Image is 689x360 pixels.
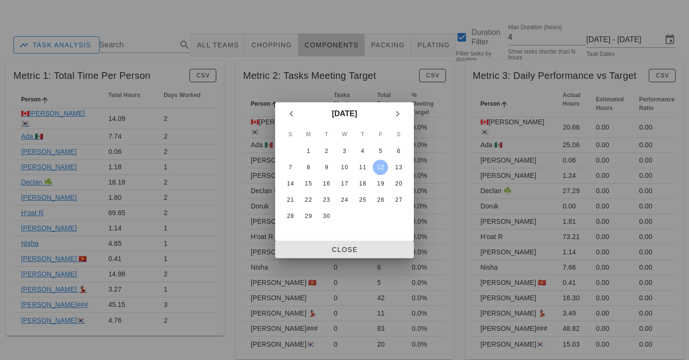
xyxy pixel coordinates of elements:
div: 17 [337,180,352,187]
th: T [318,126,335,142]
div: 11 [355,164,370,171]
button: 1 [301,143,316,159]
div: 6 [391,148,406,154]
button: 7 [283,160,298,175]
button: 29 [301,208,316,224]
span: Close [283,246,406,253]
div: 30 [319,213,334,219]
th: F [372,126,389,142]
div: 28 [283,213,298,219]
button: 10 [337,160,352,175]
div: 3 [337,148,352,154]
button: 21 [283,192,298,207]
button: 4 [355,143,370,159]
button: 25 [355,192,370,207]
div: 14 [283,180,298,187]
div: 8 [301,164,316,171]
button: [DATE] [328,104,361,123]
button: 15 [301,176,316,191]
div: 12 [373,164,388,171]
button: 13 [391,160,406,175]
div: 16 [319,180,334,187]
button: 23 [319,192,334,207]
div: 19 [373,180,388,187]
button: 8 [301,160,316,175]
div: 5 [373,148,388,154]
button: Next month [389,105,406,122]
div: 24 [337,196,352,203]
button: 28 [283,208,298,224]
button: 3 [337,143,352,159]
button: 12 [373,160,388,175]
div: 21 [283,196,298,203]
button: 17 [337,176,352,191]
button: 22 [301,192,316,207]
div: 18 [355,180,370,187]
div: 23 [319,196,334,203]
button: 20 [391,176,406,191]
div: 29 [301,213,316,219]
button: 2 [319,143,334,159]
th: T [354,126,371,142]
th: S [390,126,407,142]
button: 24 [337,192,352,207]
button: 9 [319,160,334,175]
div: 20 [391,180,406,187]
th: M [300,126,317,142]
button: 5 [373,143,388,159]
button: 27 [391,192,406,207]
button: 30 [319,208,334,224]
div: 10 [337,164,352,171]
div: 9 [319,164,334,171]
button: 16 [319,176,334,191]
div: 13 [391,164,406,171]
button: Close [275,241,414,258]
div: 7 [283,164,298,171]
th: S [282,126,299,142]
div: 22 [301,196,316,203]
div: 26 [373,196,388,203]
button: 14 [283,176,298,191]
button: 19 [373,176,388,191]
button: 6 [391,143,406,159]
th: W [336,126,353,142]
div: 27 [391,196,406,203]
button: Previous month [283,105,300,122]
div: 25 [355,196,370,203]
div: 15 [301,180,316,187]
button: 11 [355,160,370,175]
button: 18 [355,176,370,191]
button: 26 [373,192,388,207]
div: 4 [355,148,370,154]
div: 2 [319,148,334,154]
div: 1 [301,148,316,154]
